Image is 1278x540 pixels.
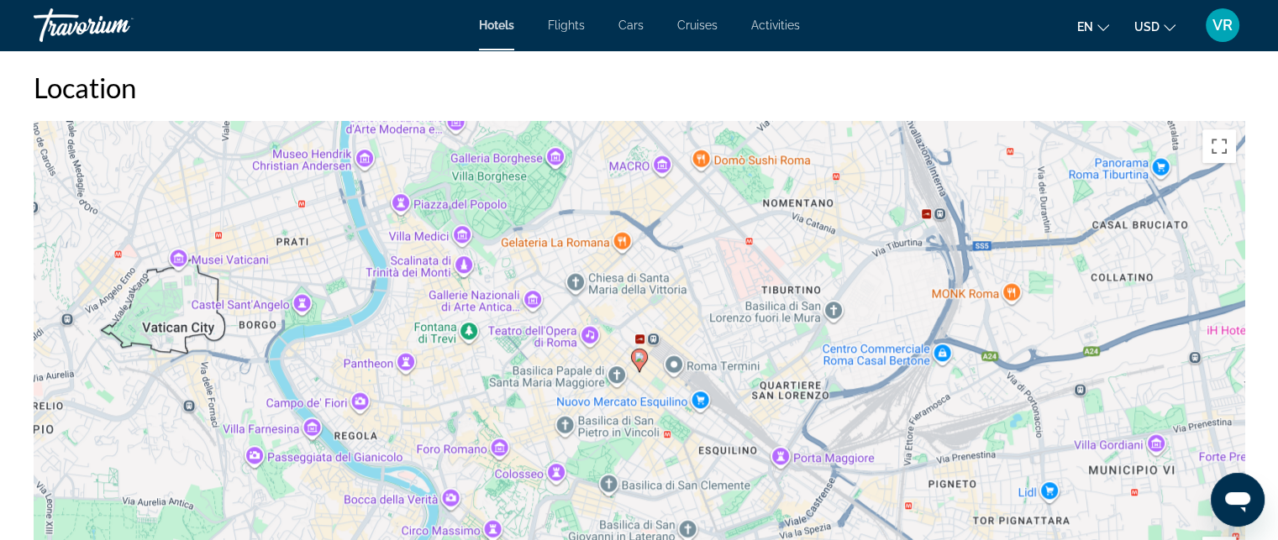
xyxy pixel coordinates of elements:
a: Cruises [677,18,718,32]
a: Travorium [34,3,202,47]
h2: Location [34,71,1244,104]
button: Toggle fullscreen view [1202,129,1236,163]
span: en [1077,20,1093,34]
button: Change currency [1134,14,1175,39]
a: Activities [751,18,800,32]
a: Hotels [479,18,514,32]
span: USD [1134,20,1160,34]
button: Change language [1077,14,1109,39]
a: Cars [618,18,644,32]
a: Flights [548,18,585,32]
span: VR [1212,17,1233,34]
iframe: Button to launch messaging window [1211,473,1265,527]
button: User Menu [1201,8,1244,43]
